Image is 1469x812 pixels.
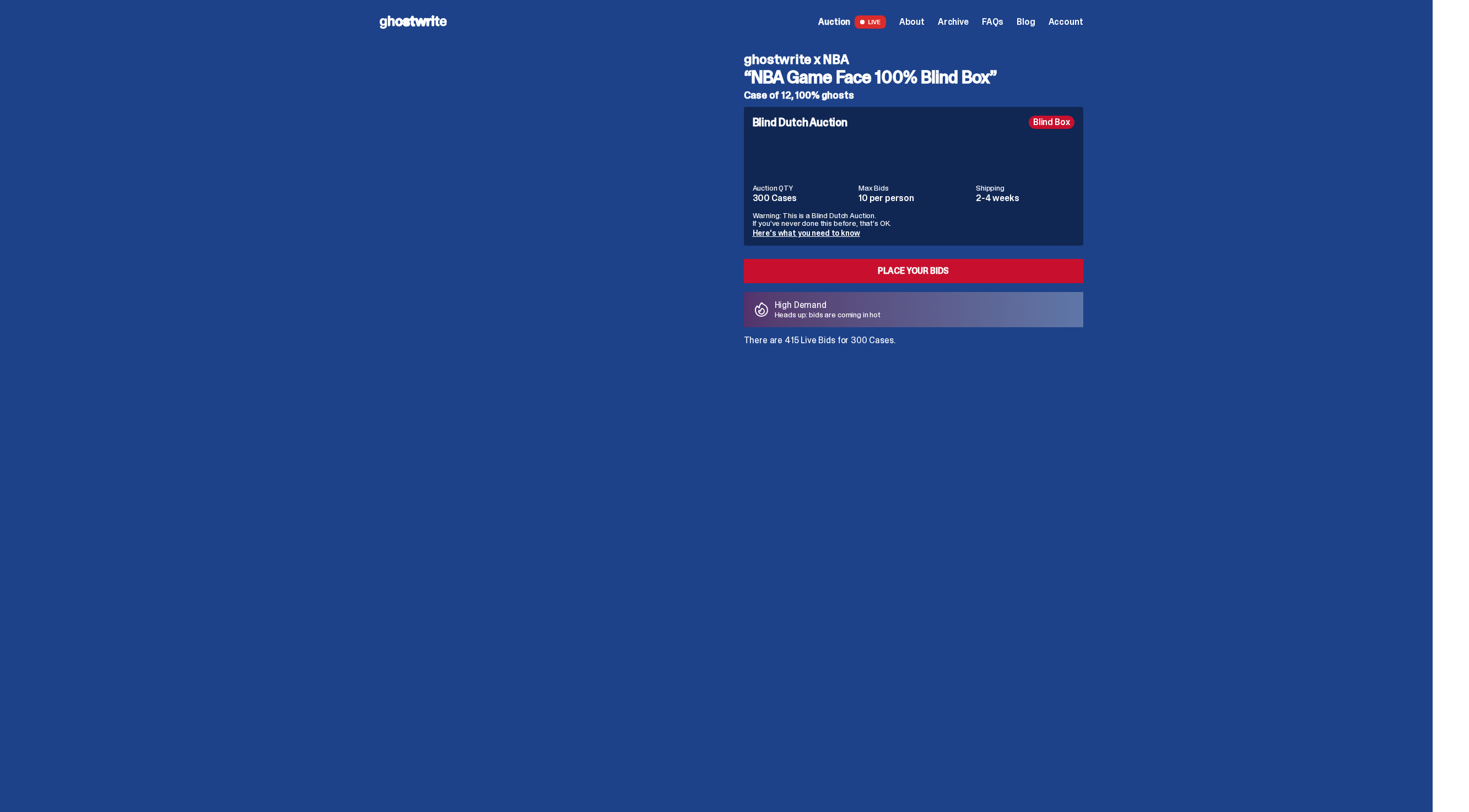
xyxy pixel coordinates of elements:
a: Archive [938,18,969,26]
p: Heads up: bids are coming in hot [775,311,881,318]
dd: 300 Cases [753,194,852,203]
a: Blog [1017,18,1035,26]
h4: ghostwrite x NBA [744,53,1083,66]
a: Auction LIVE [818,15,885,29]
a: About [899,18,925,26]
dd: 2-4 weeks [976,194,1074,203]
a: FAQs [982,18,1003,26]
a: Place your Bids [744,259,1083,283]
dt: Max Bids [858,184,969,192]
div: Blind Box [1029,116,1074,129]
dd: 10 per person [858,194,969,203]
h5: Case of 12, 100% ghosts [744,90,1083,100]
p: Warning: This is a Blind Dutch Auction. If you’ve never done this before, that’s OK. [753,212,1074,227]
a: Account [1049,18,1083,26]
dt: Auction QTY [753,184,852,192]
dt: Shipping [976,184,1074,192]
a: Here's what you need to know [753,228,860,238]
p: High Demand [775,301,881,310]
h3: “NBA Game Face 100% Blind Box” [744,68,1083,86]
p: There are 415 Live Bids for 300 Cases. [744,336,1083,345]
span: Auction [818,18,850,26]
h4: Blind Dutch Auction [753,117,847,128]
span: LIVE [855,15,886,29]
